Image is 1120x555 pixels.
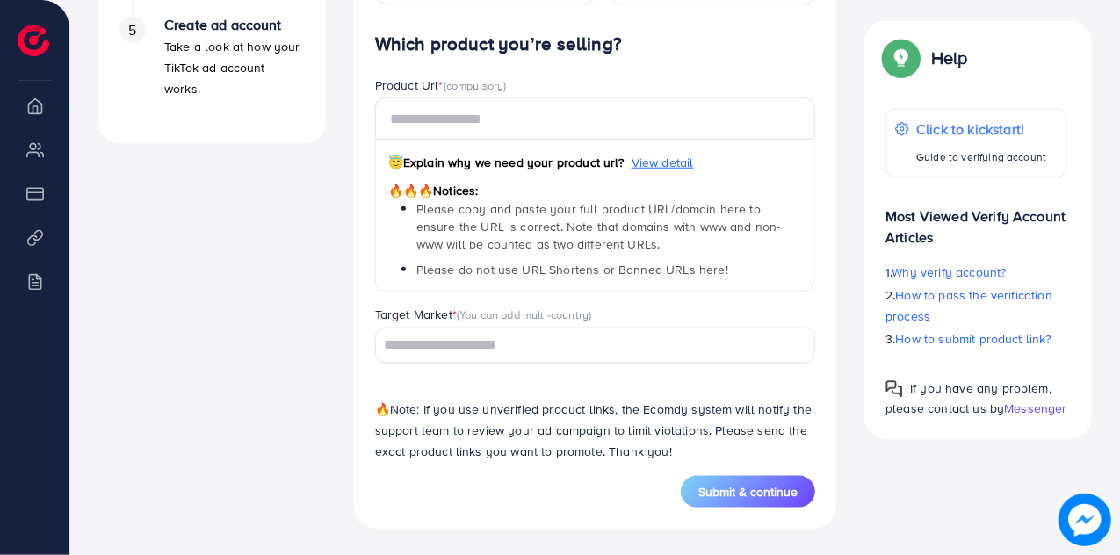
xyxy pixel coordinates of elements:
label: Product Url [375,76,507,94]
span: How to submit product link? [896,330,1051,348]
p: Guide to verifying account [916,147,1046,168]
img: logo [18,25,49,56]
input: Search for option [378,332,793,359]
span: 🔥 [375,400,390,418]
span: Explain why we need your product url? [388,154,625,171]
span: Submit & continue [698,483,798,501]
li: Create ad account [98,17,326,122]
p: Most Viewed Verify Account Articles [885,191,1067,248]
span: (compulsory) [444,77,507,93]
span: How to pass the verification process [885,286,1052,325]
div: Search for option [375,328,816,364]
img: Popup guide [885,42,917,74]
span: Please copy and paste your full product URL/domain here to ensure the URL is correct. Note that d... [416,200,781,254]
label: Target Market [375,306,592,323]
span: 🔥🔥🔥 [388,182,433,199]
p: 2. [885,285,1067,327]
span: 😇 [388,154,403,171]
h4: Which product you’re selling? [375,33,816,55]
span: Why verify account? [892,263,1007,281]
p: Help [931,47,968,68]
span: Messenger [1004,400,1066,417]
p: 3. [885,328,1067,350]
span: (You can add multi-country) [457,306,591,322]
img: Popup guide [885,380,903,398]
span: Please do not use URL Shortens or Banned URLs here! [416,261,728,278]
span: 5 [128,20,136,40]
p: 1. [885,262,1067,283]
button: Submit & continue [681,476,815,508]
p: Click to kickstart! [916,119,1046,140]
p: Take a look at how your TikTok ad account works. [164,36,305,99]
h4: Create ad account [164,17,305,33]
p: Note: If you use unverified product links, the Ecomdy system will notify the support team to revi... [375,399,816,462]
span: View detail [632,154,694,171]
span: If you have any problem, please contact us by [885,379,1051,417]
span: Notices: [388,182,479,199]
img: image [1059,494,1111,546]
